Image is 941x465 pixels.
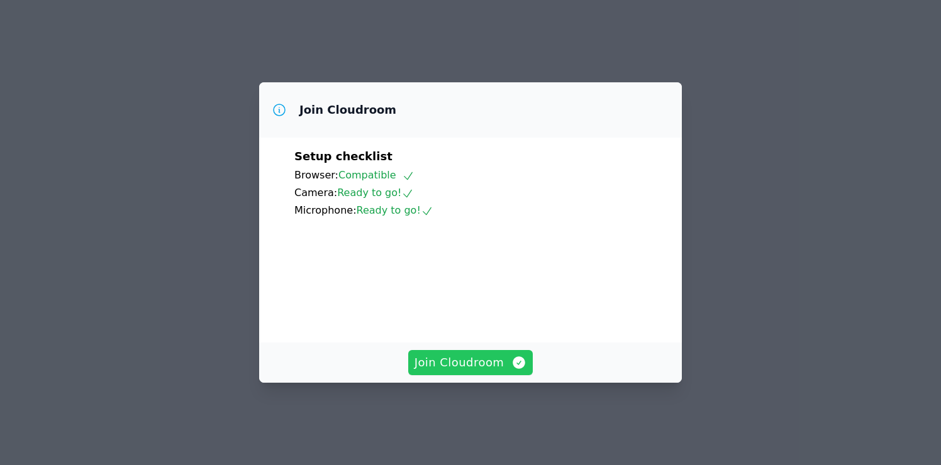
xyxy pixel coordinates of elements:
span: Join Cloudroom [415,354,527,371]
span: Camera: [294,187,337,199]
span: Setup checklist [294,150,393,163]
span: Browser: [294,169,338,181]
span: Microphone: [294,204,357,216]
span: Ready to go! [357,204,433,216]
span: Compatible [338,169,415,181]
h3: Join Cloudroom [299,102,396,118]
button: Join Cloudroom [408,350,533,375]
span: Ready to go! [337,187,414,199]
